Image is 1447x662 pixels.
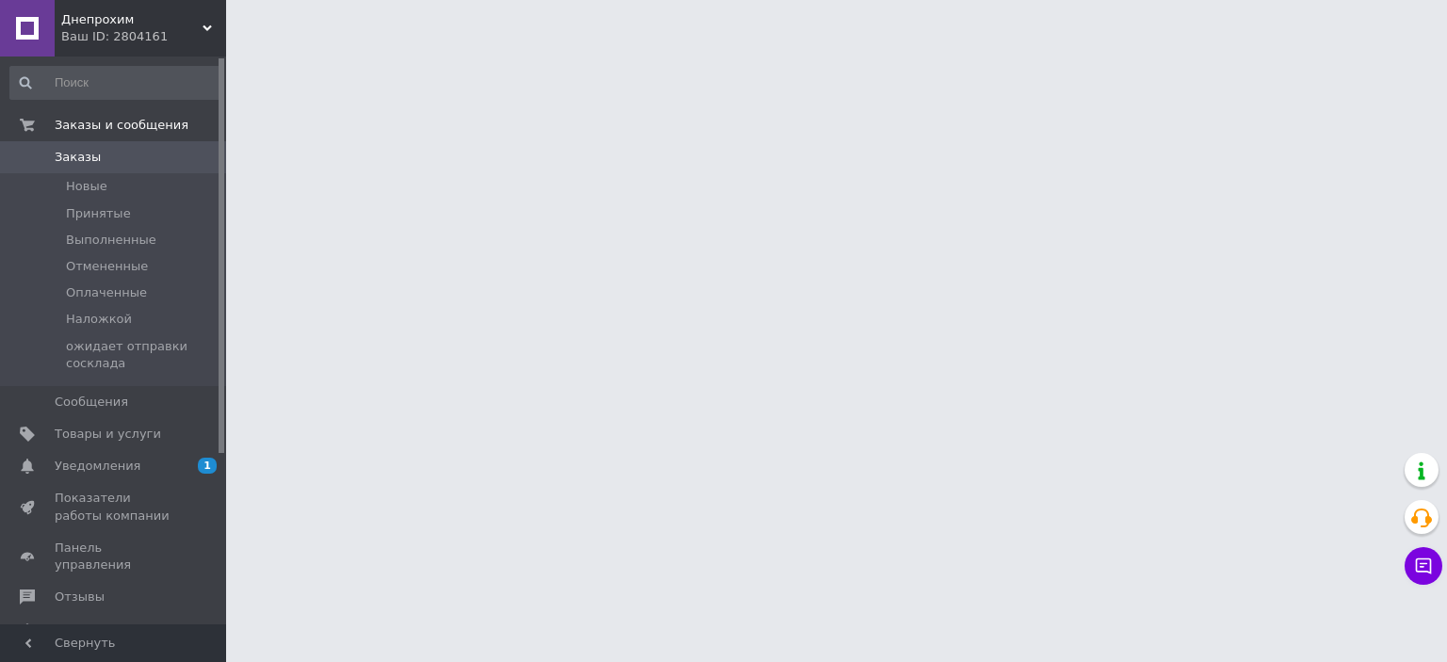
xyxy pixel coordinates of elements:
[66,178,107,195] span: Новые
[55,394,128,411] span: Сообщения
[9,66,222,100] input: Поиск
[61,28,226,45] div: Ваш ID: 2804161
[61,11,203,28] span: Днепрохим
[66,205,131,222] span: Принятые
[55,458,140,475] span: Уведомления
[55,540,174,573] span: Панель управления
[66,311,132,328] span: Наложкой
[66,338,220,372] span: ожидает отправки сосклада
[55,426,161,443] span: Товары и услуги
[198,458,217,474] span: 1
[55,589,105,605] span: Отзывы
[55,149,101,166] span: Заказы
[1405,547,1442,585] button: Чат с покупателем
[66,284,147,301] span: Оплаченные
[55,621,132,638] span: Покупатели
[66,232,156,249] span: Выполненные
[66,258,148,275] span: Отмененные
[55,117,188,134] span: Заказы и сообщения
[55,490,174,524] span: Показатели работы компании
